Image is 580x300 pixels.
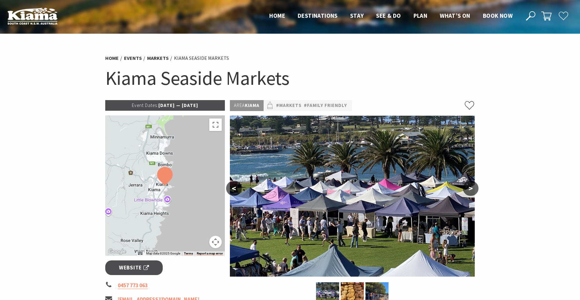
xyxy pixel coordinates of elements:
span: See & Do [376,12,401,19]
a: #Markets [276,102,302,109]
p: Kiama [230,100,264,111]
button: Keyboard shortcuts [138,251,142,256]
a: Website [105,260,163,275]
img: Kiama Seaside Market [230,116,475,277]
a: #Family Friendly [304,102,347,109]
img: Kiama Logo [7,7,57,25]
a: Terms (opens in new tab) [184,252,193,255]
img: Google [107,248,127,256]
a: Report a map error [197,252,223,255]
span: What’s On [440,12,470,19]
button: Toggle fullscreen view [209,119,222,131]
button: > [463,181,478,196]
li: Kiama Seaside Markets [174,54,229,62]
a: Events [124,55,142,61]
span: Stay [350,12,364,19]
span: Book now [483,12,513,19]
span: Map data ©2025 Google [146,252,180,255]
span: Plan [414,12,428,19]
span: Website [119,264,149,272]
button: < [226,181,242,196]
a: Home [105,55,119,61]
a: Markets [147,55,169,61]
nav: Main Menu [263,11,519,21]
a: 0457 773 063 [118,282,148,289]
span: Event Dates: [132,102,158,108]
button: Map camera controls [209,236,222,248]
span: Area [234,102,245,108]
p: [DATE] — [DATE] [105,100,225,111]
span: Home [269,12,285,19]
a: Open this area in Google Maps (opens a new window) [107,248,127,256]
h1: Kiama Seaside Markets [105,65,475,91]
span: Destinations [298,12,338,19]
